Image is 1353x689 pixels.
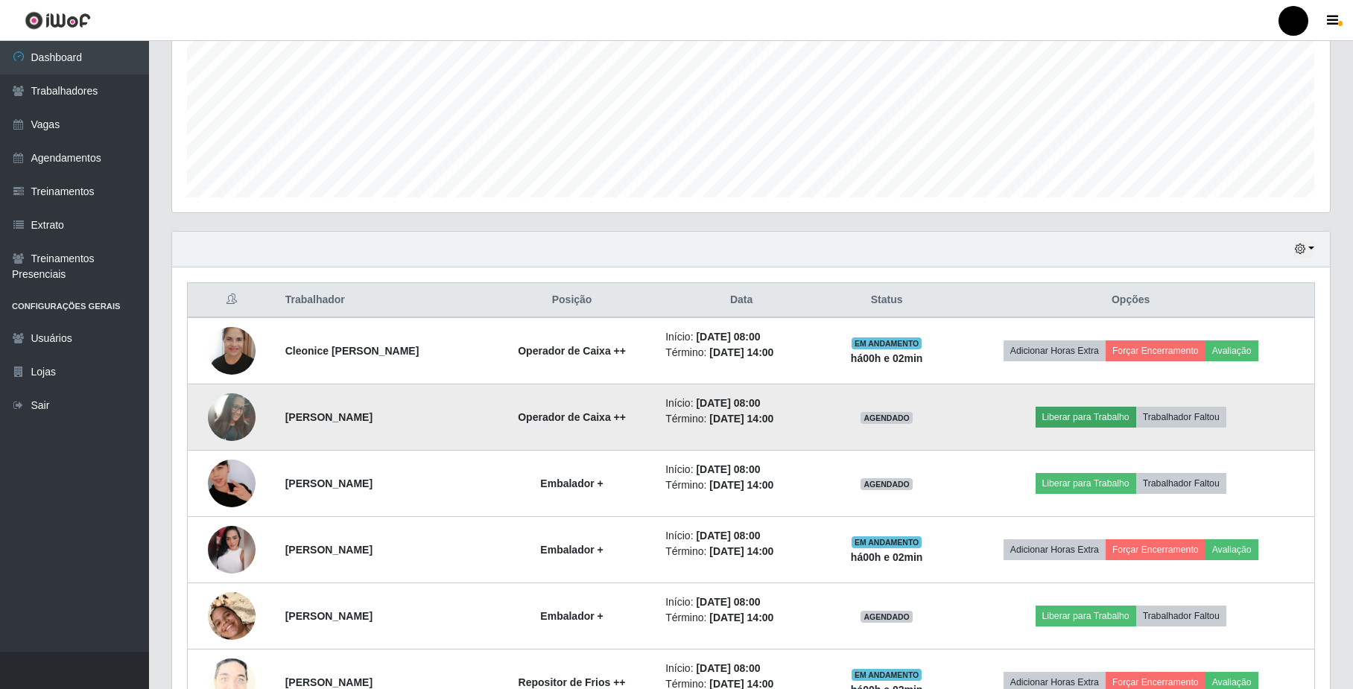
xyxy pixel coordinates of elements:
[1106,539,1205,560] button: Forçar Encerramento
[208,526,256,574] img: 1758996718414.jpeg
[1004,539,1106,560] button: Adicionar Horas Extra
[276,283,487,318] th: Trabalhador
[487,283,656,318] th: Posição
[665,329,817,345] li: Início:
[518,345,626,357] strong: Operador de Caixa ++
[851,551,923,563] strong: há 00 h e 02 min
[709,479,773,491] time: [DATE] 14:00
[1036,606,1136,626] button: Liberar para Trabalho
[665,528,817,544] li: Início:
[696,530,760,542] time: [DATE] 08:00
[1136,407,1226,428] button: Trabalhador Faltou
[540,544,603,556] strong: Embalador +
[947,283,1314,318] th: Opções
[285,411,373,423] strong: [PERSON_NAME]
[861,412,913,424] span: AGENDADO
[540,610,603,622] strong: Embalador +
[852,337,922,349] span: EM ANDAMENTO
[656,283,826,318] th: Data
[861,611,913,623] span: AGENDADO
[826,283,947,318] th: Status
[696,397,760,409] time: [DATE] 08:00
[665,411,817,427] li: Término:
[852,536,922,548] span: EM ANDAMENTO
[519,676,626,688] strong: Repositor de Frios ++
[540,477,603,489] strong: Embalador +
[1036,473,1136,494] button: Liberar para Trabalho
[285,676,373,688] strong: [PERSON_NAME]
[285,610,373,622] strong: [PERSON_NAME]
[1036,407,1136,428] button: Liberar para Trabalho
[208,574,256,658] img: 1742564101820.jpeg
[696,331,760,343] time: [DATE] 08:00
[709,545,773,557] time: [DATE] 14:00
[696,662,760,674] time: [DATE] 08:00
[665,544,817,559] li: Término:
[25,11,91,30] img: CoreUI Logo
[518,411,626,423] strong: Operador de Caixa ++
[1136,606,1226,626] button: Trabalhador Faltou
[665,594,817,610] li: Início:
[696,596,760,608] time: [DATE] 08:00
[665,396,817,411] li: Início:
[285,544,373,556] strong: [PERSON_NAME]
[665,477,817,493] li: Término:
[861,478,913,490] span: AGENDADO
[852,669,922,681] span: EM ANDAMENTO
[285,345,419,357] strong: Cleonice [PERSON_NAME]
[709,612,773,623] time: [DATE] 14:00
[1004,340,1106,361] button: Adicionar Horas Extra
[665,345,817,361] li: Término:
[1136,473,1226,494] button: Trabalhador Faltou
[665,661,817,676] li: Início:
[208,433,256,533] img: 1725648253960.jpeg
[208,385,256,450] img: 1725135374051.jpeg
[696,463,760,475] time: [DATE] 08:00
[285,477,373,489] strong: [PERSON_NAME]
[208,319,256,383] img: 1727450734629.jpeg
[665,462,817,477] li: Início:
[1205,539,1258,560] button: Avaliação
[665,610,817,626] li: Término:
[851,352,923,364] strong: há 00 h e 02 min
[1205,340,1258,361] button: Avaliação
[709,413,773,425] time: [DATE] 14:00
[709,346,773,358] time: [DATE] 14:00
[1106,340,1205,361] button: Forçar Encerramento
